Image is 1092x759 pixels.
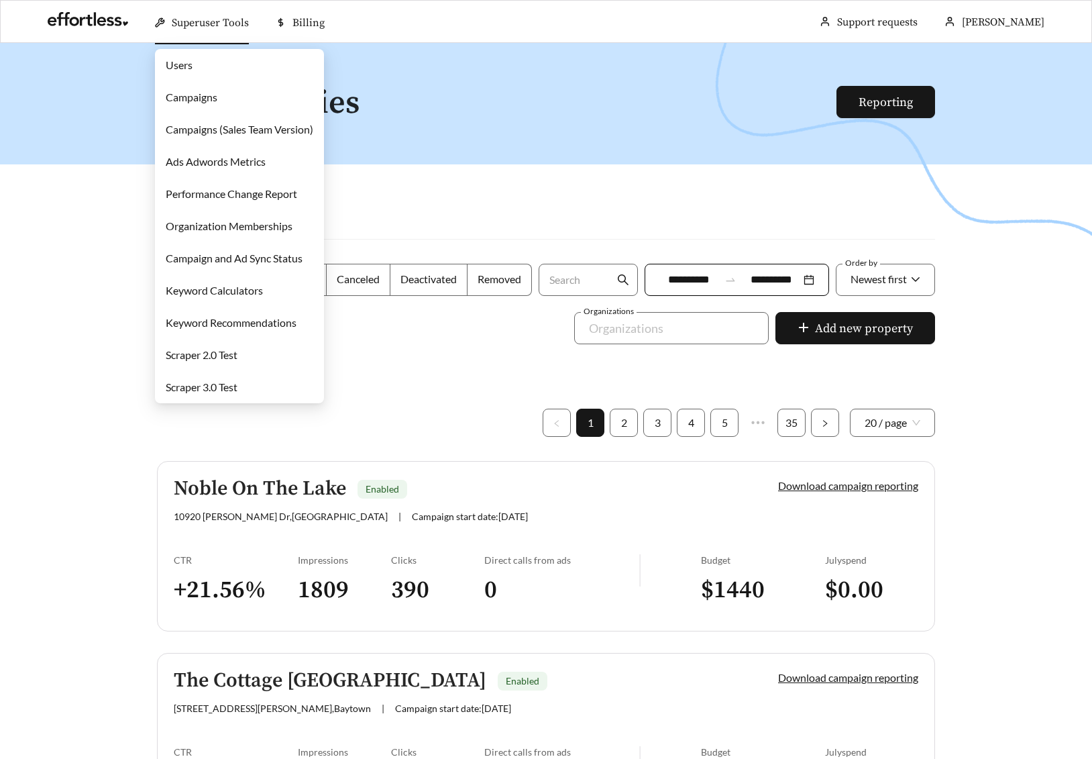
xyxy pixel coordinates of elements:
li: 1 [576,409,604,437]
span: right [821,419,829,427]
span: | [382,703,384,714]
div: July spend [825,554,918,566]
a: 5 [711,409,738,436]
div: Budget [701,554,825,566]
h5: The Cottage [GEOGRAPHIC_DATA] [174,670,486,692]
span: 10920 [PERSON_NAME] Dr , [GEOGRAPHIC_DATA] [174,511,388,522]
span: Superuser Tools [172,16,249,30]
h3: + 21.56 % [174,575,298,605]
button: plusAdd new property [775,312,935,344]
a: Download campaign reporting [778,479,918,492]
a: Keyword Recommendations [166,316,296,329]
div: CTR [174,554,298,566]
span: Add new property [815,319,913,338]
div: Clicks [391,746,484,758]
h3: 390 [391,575,484,605]
img: line [639,554,641,587]
span: Newest first [851,272,907,285]
a: Support requests [837,15,918,29]
div: Budget [701,746,825,758]
div: July spend [825,746,918,758]
li: Previous Page [543,409,571,437]
h3: $ 0.00 [825,575,918,605]
span: Canceled [337,272,380,285]
span: Enabled [366,483,399,495]
li: 35 [777,409,806,437]
div: Direct calls from ads [484,554,639,566]
a: Download campaign reporting [778,671,918,684]
span: [PERSON_NAME] [962,15,1044,29]
span: | [398,511,401,522]
a: Campaign and Ad Sync Status [166,252,303,264]
a: Reporting [859,95,913,110]
span: search [617,274,629,286]
div: Impressions [298,554,391,566]
span: left [553,419,561,427]
a: Scraper 3.0 Test [166,381,237,393]
span: to [724,274,736,286]
span: Campaign start date: [DATE] [412,511,528,522]
h5: Noble On The Lake [174,478,346,500]
span: 20 / page [865,409,920,436]
li: Next Page [811,409,839,437]
div: Clicks [391,554,484,566]
a: Ads Adwords Metrics [166,155,266,168]
span: swap-right [724,274,736,286]
span: ••• [744,409,772,437]
a: Users [166,58,193,71]
a: Campaigns [166,91,217,103]
a: 1 [577,409,604,436]
a: 4 [677,409,704,436]
span: plus [798,321,810,336]
li: Next 5 Pages [744,409,772,437]
a: Organization Memberships [166,219,292,232]
button: Reporting [836,86,935,118]
li: 5 [710,409,739,437]
button: left [543,409,571,437]
div: Page Size [850,409,935,437]
span: Enabled [506,675,539,687]
span: Removed [478,272,521,285]
a: 35 [778,409,805,436]
a: 3 [644,409,671,436]
span: [STREET_ADDRESS][PERSON_NAME] , Baytown [174,703,371,714]
span: Billing [292,16,325,30]
h3: 1809 [298,575,391,605]
div: Direct calls from ads [484,746,639,758]
li: 4 [677,409,705,437]
h3: 0 [484,575,639,605]
li: 2 [610,409,638,437]
span: Deactivated [400,272,457,285]
button: right [811,409,839,437]
div: Impressions [298,746,391,758]
a: Noble On The LakeEnabled10920 [PERSON_NAME] Dr,[GEOGRAPHIC_DATA]|Campaign start date:[DATE]Downlo... [157,461,935,631]
a: 2 [610,409,637,436]
div: CTR [174,746,298,758]
a: Scraper 2.0 Test [166,348,237,361]
span: Campaign start date: [DATE] [395,703,511,714]
h1: All Properties [157,86,838,121]
h3: $ 1440 [701,575,825,605]
a: Performance Change Report [166,187,297,200]
a: Keyword Calculators [166,284,263,297]
li: 3 [643,409,671,437]
a: Campaigns (Sales Team Version) [166,123,313,136]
